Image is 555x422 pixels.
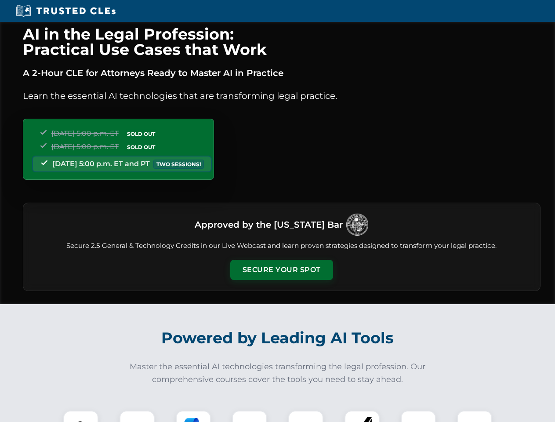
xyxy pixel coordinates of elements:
button: Secure Your Spot [230,260,333,280]
span: [DATE] 5:00 p.m. ET [51,129,119,138]
h2: Powered by Leading AI Tools [34,323,521,353]
span: SOLD OUT [124,142,158,152]
p: A 2-Hour CLE for Attorneys Ready to Master AI in Practice [23,66,540,80]
h1: AI in the Legal Profession: Practical Use Cases that Work [23,26,540,57]
p: Learn the essential AI technologies that are transforming legal practice. [23,89,540,103]
p: Secure 2.5 General & Technology Credits in our Live Webcast and learn proven strategies designed ... [34,241,530,251]
p: Master the essential AI technologies transforming the legal profession. Our comprehensive courses... [124,360,432,386]
h3: Approved by the [US_STATE] Bar [195,217,343,233]
img: Trusted CLEs [13,4,118,18]
img: Logo [346,214,368,236]
span: SOLD OUT [124,129,158,138]
span: [DATE] 5:00 p.m. ET [51,142,119,151]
